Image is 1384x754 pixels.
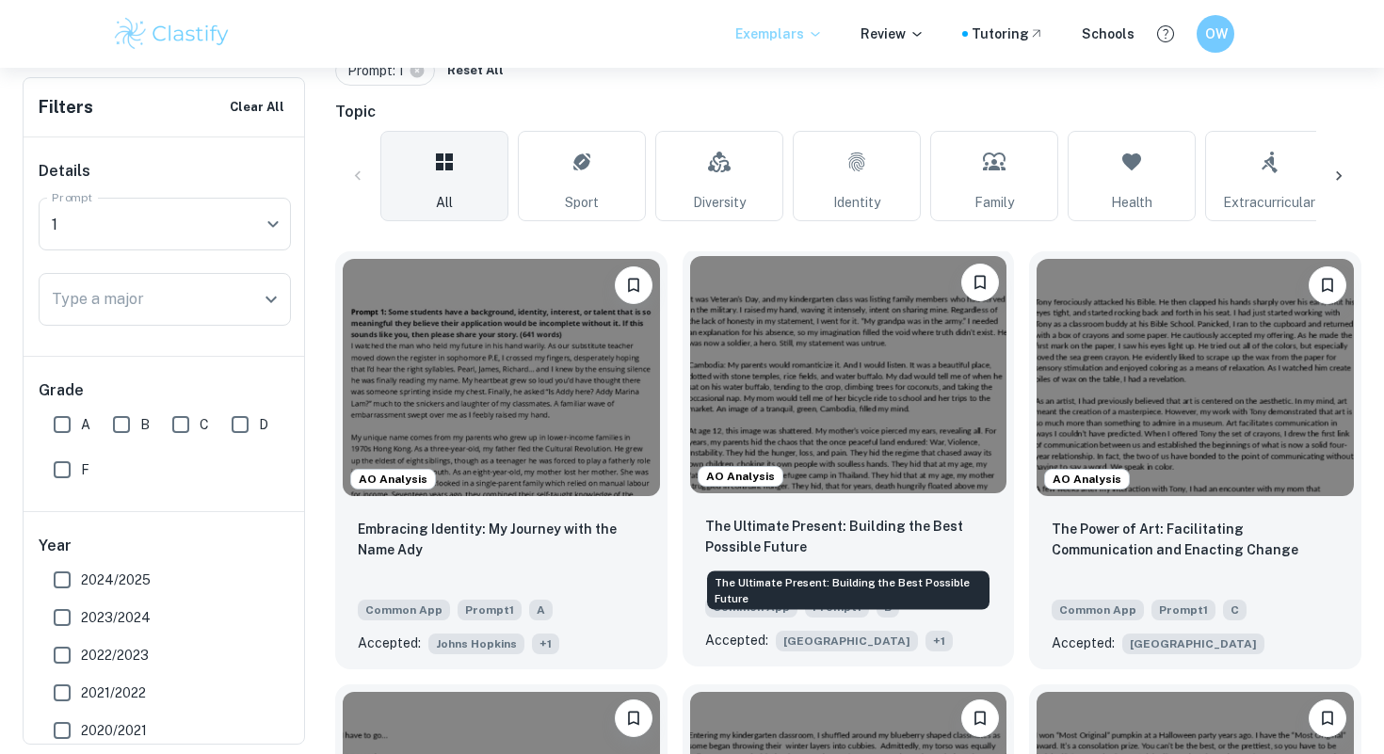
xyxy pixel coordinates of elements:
h6: Details [39,160,291,183]
span: + 1 [532,634,559,654]
span: Prompt: 1 [347,60,412,81]
img: undefined Common App example thumbnail: Embracing Identity: My Journey with the [343,259,660,496]
span: All [436,192,453,213]
span: AO Analysis [1045,471,1129,488]
span: AO Analysis [699,468,782,485]
button: Bookmark [1309,699,1346,737]
span: Family [974,192,1014,213]
span: A [529,600,553,620]
a: AO AnalysisBookmarkEmbracing Identity: My Journey with the Name AdyCommon AppPrompt1AAccepted:Joh... [335,251,668,669]
span: 2021/2022 [81,682,146,703]
button: Help and Feedback [1150,18,1182,50]
p: Embracing Identity: My Journey with the Name Ady [358,519,645,560]
span: A [81,414,90,435]
span: 2024/2025 [81,570,151,590]
span: C [200,414,209,435]
a: AO AnalysisBookmarkThe Power of Art: Facilitating Communication and Enacting ChangeCommon AppProm... [1029,251,1361,669]
span: + 1 [925,631,953,651]
p: The Power of Art: Facilitating Communication and Enacting Change [1052,519,1339,560]
h6: Filters [39,94,93,120]
a: Tutoring [972,24,1044,44]
button: Bookmark [961,699,999,737]
p: Accepted: [1052,633,1115,653]
span: C [1223,600,1247,620]
span: [GEOGRAPHIC_DATA] [776,631,918,651]
p: Review [861,24,925,44]
span: Identity [833,192,880,213]
label: Prompt [52,189,93,205]
span: AO Analysis [351,471,435,488]
h6: Year [39,535,291,557]
span: Prompt 1 [458,600,522,620]
span: D [259,414,268,435]
span: 2020/2021 [81,720,147,741]
img: Clastify logo [112,15,232,53]
span: Health [1111,192,1152,213]
span: Johns Hopkins [428,634,524,654]
div: 1 [39,198,278,250]
span: B [140,414,150,435]
button: Clear All [225,93,289,121]
div: The Ultimate Present: Building the Best Possible Future [707,571,990,610]
span: Common App [358,600,450,620]
img: undefined Common App example thumbnail: The Power of Art: Facilitating Communica [1037,259,1354,496]
button: OW [1197,15,1234,53]
button: Reset All [443,56,508,85]
button: Bookmark [1309,266,1346,304]
h6: Grade [39,379,291,402]
img: undefined Common App example thumbnail: The Ultimate Present: Building the Best [690,256,1007,493]
span: Prompt 1 [1151,600,1215,620]
span: Sport [565,192,599,213]
p: Accepted: [358,633,421,653]
button: Bookmark [615,266,652,304]
p: Exemplars [735,24,823,44]
p: The Ultimate Present: Building the Best Possible Future [705,516,992,557]
span: Extracurricular [1223,192,1315,213]
span: Common App [1052,600,1144,620]
a: Schools [1082,24,1135,44]
span: [GEOGRAPHIC_DATA] [1122,634,1264,654]
span: 2023/2024 [81,607,151,628]
a: AO AnalysisBookmarkThe Ultimate Present: Building the Best Possible FutureCommon AppPrompt1BAccep... [683,251,1015,669]
h6: OW [1205,24,1227,44]
h6: Topic [335,101,1361,123]
span: F [81,459,89,480]
span: Diversity [693,192,746,213]
button: Bookmark [961,264,999,301]
p: Accepted: [705,630,768,650]
button: Open [258,286,284,313]
span: 2022/2023 [81,645,149,666]
button: Bookmark [615,699,652,737]
div: Prompt: 1 [335,56,435,86]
